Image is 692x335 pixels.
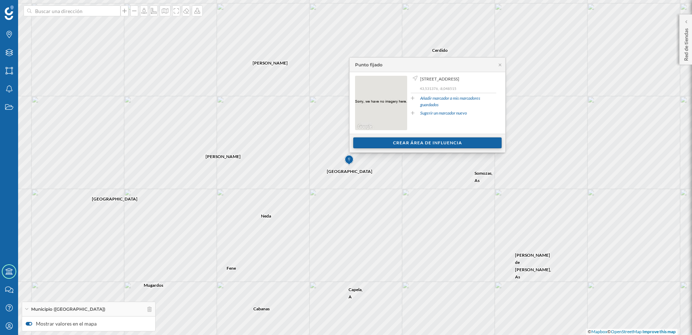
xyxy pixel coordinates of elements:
[586,329,678,335] div: © ©
[420,76,459,82] span: [STREET_ADDRESS]
[31,306,105,313] span: Municipio ([GEOGRAPHIC_DATA])
[420,95,496,108] a: Añadir marcador a mis marcadores guardados
[683,25,690,61] p: Red de tiendas
[420,86,496,91] p: 43,531376, -8,048515
[591,329,607,334] a: Mapbox
[345,153,354,167] img: Marker
[5,5,14,20] img: Geoblink Logo
[355,76,407,130] img: streetview
[14,5,40,12] span: Soporte
[420,110,467,116] a: Sugerir un marcador nuevo
[611,329,642,334] a: OpenStreetMap
[642,329,676,334] a: Improve this map
[355,62,383,68] div: Punto fijado
[26,320,152,327] label: Mostrar valores en el mapa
